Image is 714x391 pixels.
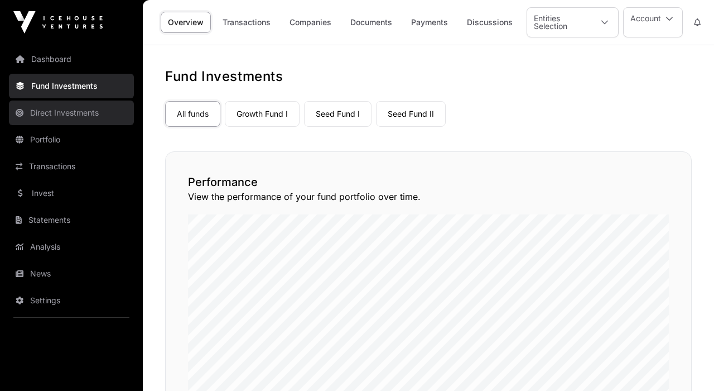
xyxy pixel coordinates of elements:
[215,12,278,33] a: Transactions
[9,101,134,125] a: Direct Investments
[404,12,455,33] a: Payments
[527,8,591,37] div: Entities Selection
[188,174,669,190] h2: Performance
[460,12,520,33] a: Discussions
[165,68,692,85] h1: Fund Investments
[225,101,300,127] a: Growth Fund I
[188,190,669,203] p: View the performance of your fund portfolio over time.
[9,181,134,206] a: Invest
[304,101,372,127] a: Seed Fund I
[9,154,134,179] a: Transactions
[9,127,134,152] a: Portfolio
[9,208,134,232] a: Statements
[9,261,134,286] a: News
[13,11,103,34] img: Icehouse Ventures Logo
[9,47,134,71] a: Dashboard
[658,337,714,391] iframe: Chat Widget
[376,101,446,127] a: Seed Fund II
[9,74,134,98] a: Fund Investments
[9,235,134,259] a: Analysis
[165,101,220,127] a: All funds
[9,288,134,313] a: Settings
[343,12,399,33] a: Documents
[623,7,683,37] button: Account
[282,12,339,33] a: Companies
[161,12,211,33] a: Overview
